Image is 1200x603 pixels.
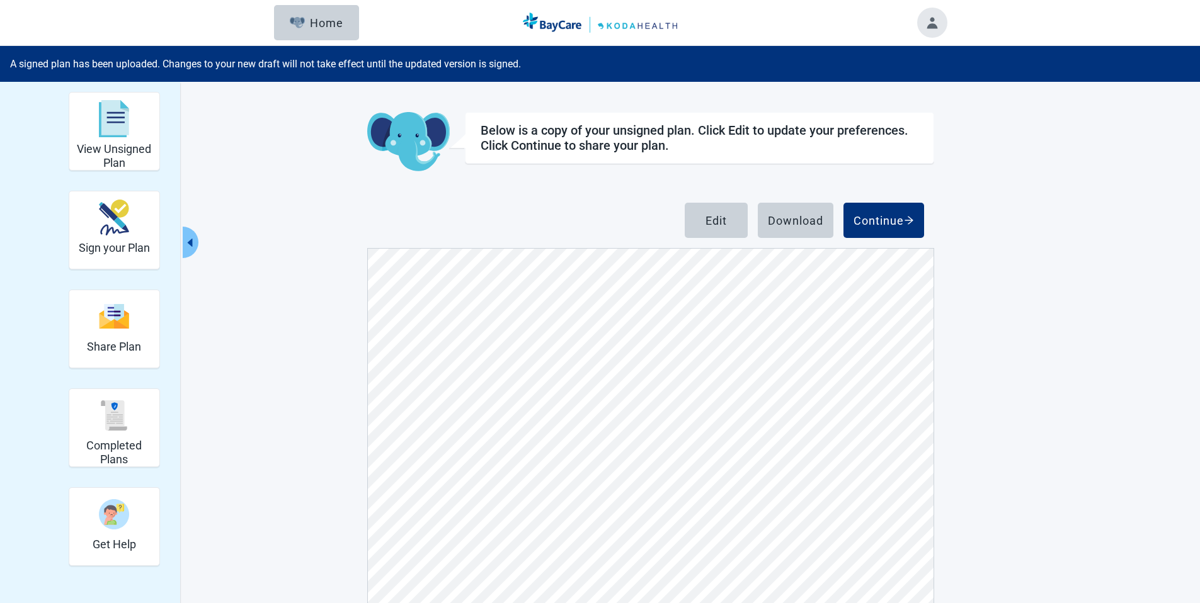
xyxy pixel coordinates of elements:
h2: Share Plan [87,340,141,354]
div: Share Plan [69,290,160,368]
img: Koda Health [523,13,677,33]
button: Toggle account menu [917,8,947,38]
img: svg%3e [99,400,129,431]
div: Completed Plans [69,388,160,467]
img: svg%3e [99,303,129,330]
h2: Get Help [93,538,136,551]
div: Sign your Plan [69,191,160,269]
span: arrow-right [904,215,914,225]
img: person-question-x68TBcxA.svg [99,499,129,529]
span: caret-left [184,237,196,249]
img: svg%3e [99,100,129,138]
div: View Unsigned Plan [69,92,160,171]
button: Collapse menu [183,227,198,258]
div: Continue [854,214,914,227]
button: ElephantHome [274,5,359,40]
div: Get Help [69,487,160,566]
div: Download [768,214,823,227]
img: Koda Elephant [367,112,450,172]
div: Below is a copy of your unsigned plan. Click Edit to update your preferences. Click Continue to s... [481,123,918,153]
img: Elephant [290,17,306,28]
button: Edit [685,203,748,238]
div: Home [290,16,344,29]
h2: View Unsigned Plan [74,142,154,169]
img: make_plan_official-CpYJDfBD.svg [99,200,129,235]
h2: Sign your Plan [79,241,150,255]
h2: Completed Plans [74,439,154,466]
div: Edit [706,214,727,227]
button: Continue arrow-right [843,203,924,238]
button: Download [758,203,833,238]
